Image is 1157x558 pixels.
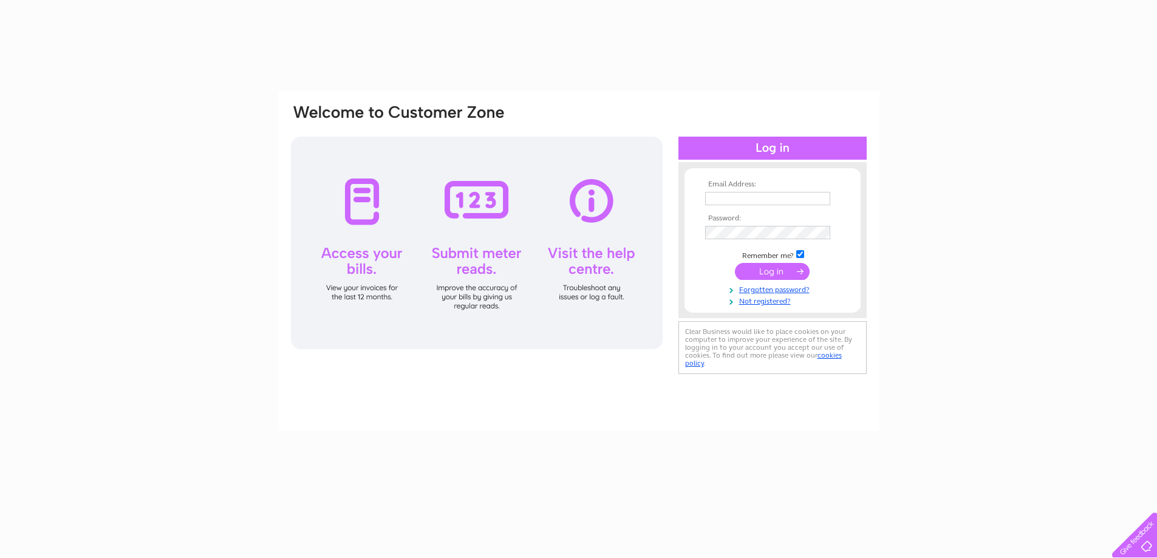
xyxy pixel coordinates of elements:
[685,351,842,367] a: cookies policy
[678,321,867,374] div: Clear Business would like to place cookies on your computer to improve your experience of the sit...
[702,180,843,189] th: Email Address:
[702,214,843,223] th: Password:
[702,248,843,260] td: Remember me?
[735,263,810,280] input: Submit
[705,283,843,294] a: Forgotten password?
[705,294,843,306] a: Not registered?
